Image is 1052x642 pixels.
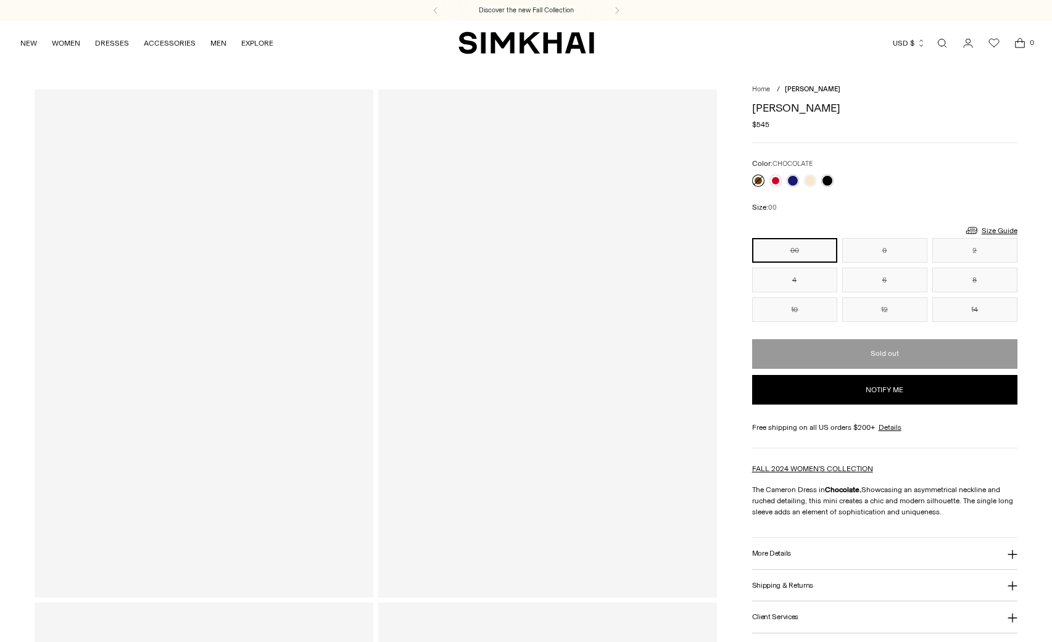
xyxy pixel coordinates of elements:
a: WOMEN [52,30,80,57]
button: 14 [932,297,1017,322]
span: CHOCOLATE [772,160,813,168]
p: The Cameron Dress in Showcasing an asymmetrical neckline and ruched detailing, this mini creates ... [752,484,1017,517]
label: Size: [752,202,777,213]
a: Cameron Dress [35,89,373,598]
button: 0 [842,238,927,263]
div: Free shipping on all US orders $200+ [752,422,1017,433]
a: Go to the account page [956,31,980,56]
button: USD $ [893,30,926,57]
button: 12 [842,297,927,322]
button: 00 [752,238,837,263]
h3: Client Services [752,613,799,621]
a: FALL 2024 WOMEN'S COLLECTION [752,464,873,473]
span: 00 [768,204,777,212]
span: $545 [752,119,769,130]
a: Open cart modal [1008,31,1032,56]
button: 6 [842,268,927,292]
button: More Details [752,538,1017,569]
button: Notify me [752,375,1017,405]
button: 2 [932,238,1017,263]
span: 0 [1026,37,1037,48]
button: Shipping & Returns [752,570,1017,601]
a: EXPLORE [241,30,273,57]
h1: [PERSON_NAME] [752,102,1017,113]
a: Details [879,422,901,433]
nav: breadcrumbs [752,84,1017,95]
button: 8 [932,268,1017,292]
span: [PERSON_NAME] [785,85,840,93]
a: MEN [210,30,226,57]
a: Open search modal [930,31,955,56]
a: ACCESSORIES [144,30,196,57]
button: 4 [752,268,837,292]
h3: Shipping & Returns [752,582,814,590]
a: Home [752,85,770,93]
label: Color: [752,158,813,170]
button: 10 [752,297,837,322]
a: SIMKHAI [458,31,594,55]
a: DRESSES [95,30,129,57]
button: Client Services [752,601,1017,633]
a: Wishlist [982,31,1006,56]
h3: More Details [752,549,791,558]
a: Size Guide [964,223,1017,238]
a: Discover the new Fall Collection [479,6,574,15]
div: / [777,84,780,95]
strong: Chocolate. [825,485,861,494]
a: Cameron Dress [378,89,717,598]
a: NEW [20,30,37,57]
